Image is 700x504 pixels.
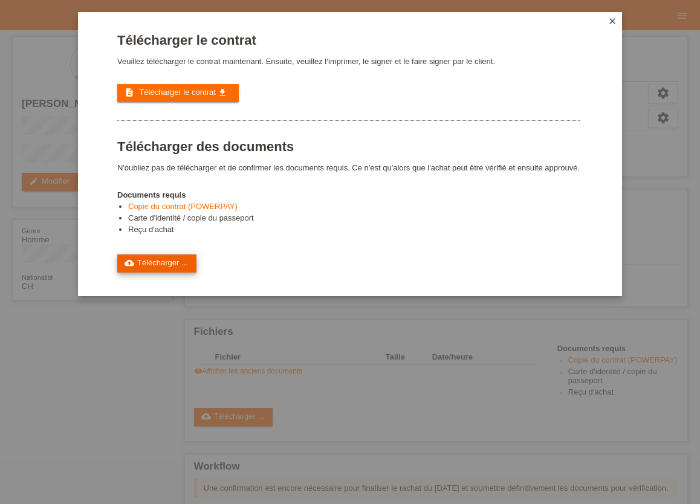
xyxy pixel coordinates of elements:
[117,139,580,154] h1: Télécharger des documents
[117,84,239,102] a: description Télécharger le contrat get_app
[128,202,238,211] a: Copie du contrat (POWERPAY)
[608,16,617,26] i: close
[604,15,620,29] a: close
[125,88,134,97] i: description
[125,258,134,268] i: cloud_upload
[128,225,580,236] li: Reçu d'achat
[139,88,215,97] span: Télécharger le contrat
[117,190,580,199] h4: Documents requis
[117,254,196,273] a: cloud_uploadTélécharger ...
[128,213,580,225] li: Carte d'identité / copie du passeport
[117,33,580,48] h1: Télécharger le contrat
[117,57,580,66] p: Veuillez télécharger le contrat maintenant. Ensuite, veuillez l‘imprimer, le signer et le faire s...
[218,88,227,97] i: get_app
[117,163,580,172] p: N'oubliez pas de télécharger et de confirmer les documents requis. Ce n'est qu'alors que l'achat ...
